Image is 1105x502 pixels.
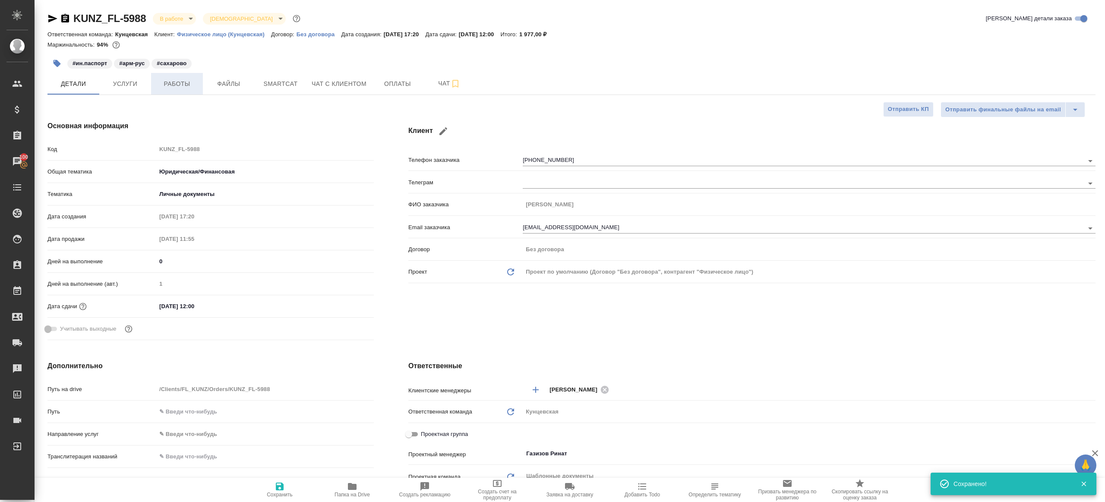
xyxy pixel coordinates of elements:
[888,104,929,114] span: Отправить КП
[47,257,156,266] p: Дней на выполнение
[549,384,612,395] div: [PERSON_NAME]
[756,489,818,501] span: Призвать менеджера по развитию
[1078,456,1093,474] span: 🙏
[113,59,151,66] span: арм-рус
[104,79,146,89] span: Услуги
[1084,155,1096,167] button: Open
[47,31,115,38] p: Ответственная команда:
[47,235,156,243] p: Дата продажи
[47,167,156,176] p: Общая тематика
[151,59,193,66] span: сахарово
[177,30,271,38] a: Физическое лицо (Кунцевская)
[153,13,196,25] div: В работе
[408,450,523,459] p: Проектный менеджер
[47,190,156,199] p: Тематика
[500,31,519,38] p: Итого:
[156,187,374,202] div: Личные документы
[291,13,302,24] button: Доп статусы указывают на важность/срочность заказа
[66,59,113,66] span: ин.паспорт
[941,102,1066,117] button: Отправить финальные файлы на email
[408,268,427,276] p: Проект
[1084,177,1096,189] button: Open
[1084,222,1096,234] button: Open
[156,233,232,245] input: Пустое поле
[156,300,232,313] input: ✎ Введи что-нибудь
[335,492,370,498] span: Папка на Drive
[47,430,156,439] p: Направление услуг
[73,59,107,68] p: #ин.паспорт
[534,478,606,502] button: Заявка на доставку
[47,145,156,154] p: Код
[1075,455,1096,476] button: 🙏
[243,478,316,502] button: Сохранить
[377,79,418,89] span: Оплаты
[77,301,88,312] button: Если добавить услуги и заполнить их объемом, то дата рассчитается автоматически
[156,427,374,442] div: ✎ Введи что-нибудь
[751,478,824,502] button: Призвать менеджера по развитию
[824,478,896,502] button: Скопировать ссылку на оценку заказа
[110,39,122,51] button: 99.25 RUB;
[341,31,383,38] p: Дата создания:
[208,79,249,89] span: Файлы
[47,477,156,485] p: Комментарии клиента
[53,79,94,89] span: Детали
[156,79,198,89] span: Работы
[271,31,297,38] p: Договор:
[523,265,1096,279] div: Проект по умолчанию (Договор "Без договора", контрагент "Физическое лицо")
[47,302,77,311] p: Дата сдачи
[408,361,1096,371] h4: Ответственные
[207,15,275,22] button: [DEMOGRAPHIC_DATA]
[408,407,472,416] p: Ответственная команда
[177,31,271,38] p: Физическое лицо (Кунцевская)
[679,478,751,502] button: Определить тематику
[450,79,461,89] svg: Подписаться
[297,31,341,38] p: Без договора
[384,31,426,38] p: [DATE] 17:20
[47,280,156,288] p: Дней на выполнение (авт.)
[388,478,461,502] button: Создать рекламацию
[421,430,468,439] span: Проектная группа
[156,405,374,418] input: ✎ Введи что-нибудь
[156,450,374,463] input: ✎ Введи что-нибудь
[408,178,523,187] p: Телеграм
[408,156,523,164] p: Телефон заказчика
[47,41,97,48] p: Маржинальность:
[945,105,1061,115] span: Отправить финальные файлы на email
[1091,389,1092,391] button: Open
[156,278,374,290] input: Пустое поле
[523,243,1096,256] input: Пустое поле
[157,59,186,68] p: #сахарово
[986,14,1072,23] span: [PERSON_NAME] детали заказа
[316,478,388,502] button: Папка на Drive
[119,59,145,68] p: #арм-рус
[408,386,523,395] p: Клиентские менеджеры
[425,31,458,38] p: Дата сдачи:
[459,31,501,38] p: [DATE] 12:00
[883,102,934,117] button: Отправить КП
[408,121,1096,142] h4: Клиент
[461,478,534,502] button: Создать счет на предоплату
[156,383,374,395] input: Пустое поле
[156,164,374,179] div: Юридическая/Финансовая
[941,102,1085,117] div: split button
[115,31,155,38] p: Кунцевская
[829,489,891,501] span: Скопировать ссылку на оценку заказа
[312,79,366,89] span: Чат с клиентом
[267,492,293,498] span: Сохранить
[2,151,32,172] a: 100
[159,430,363,439] div: ✎ Введи что-нибудь
[953,480,1067,488] div: Сохранено!
[47,361,374,371] h4: Дополнительно
[408,223,523,232] p: Email заказчика
[399,492,451,498] span: Создать рекламацию
[47,54,66,73] button: Добавить тэг
[523,198,1096,211] input: Пустое поле
[408,473,461,481] p: Проектная команда
[123,323,134,335] button: Выбери, если сб и вс нужно считать рабочими днями для выполнения заказа.
[260,79,301,89] span: Smartcat
[14,153,34,161] span: 100
[519,31,553,38] p: 1 977,00 ₽
[60,13,70,24] button: Скопировать ссылку
[688,492,741,498] span: Определить тематику
[523,404,1096,419] div: Кунцевская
